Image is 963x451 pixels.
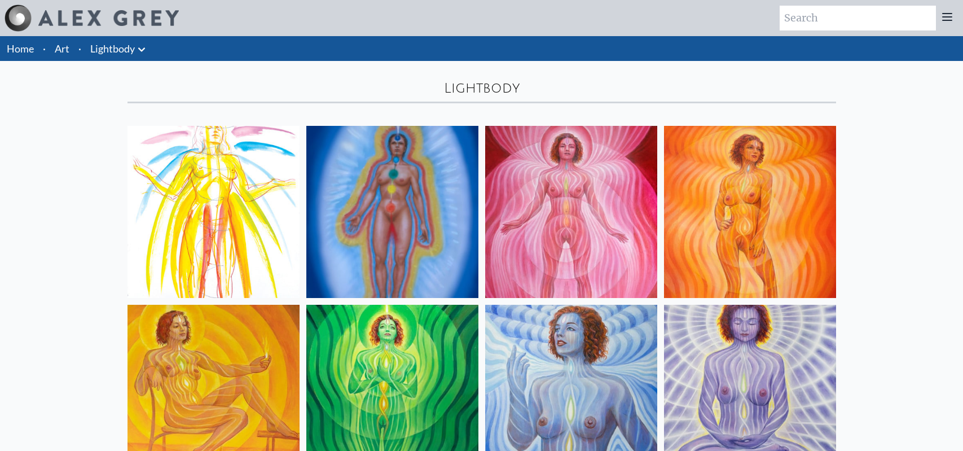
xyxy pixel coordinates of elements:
a: Home [7,42,34,55]
div: Lightbody [127,79,836,97]
a: Art [55,41,69,56]
li: · [74,36,86,61]
img: Human Energy Field Panel I [306,126,478,298]
input: Search [780,6,936,30]
img: Lightbody 2, 2021 [664,126,836,298]
li: · [38,36,50,61]
a: Lightbody [90,41,135,56]
img: Lightbody 1, 2021 [485,126,657,298]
